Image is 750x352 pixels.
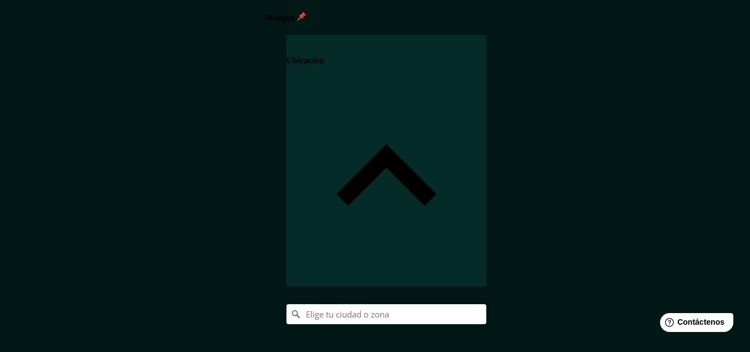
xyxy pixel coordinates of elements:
[298,12,306,21] img: pin-icon.png
[286,304,486,324] input: Elige tu ciudad o zona
[264,13,295,22] font: Mappin
[651,309,738,340] iframe: Lanzador de widgets de ayuda
[286,56,324,65] font: Ubicación
[286,35,486,287] div: Ubicación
